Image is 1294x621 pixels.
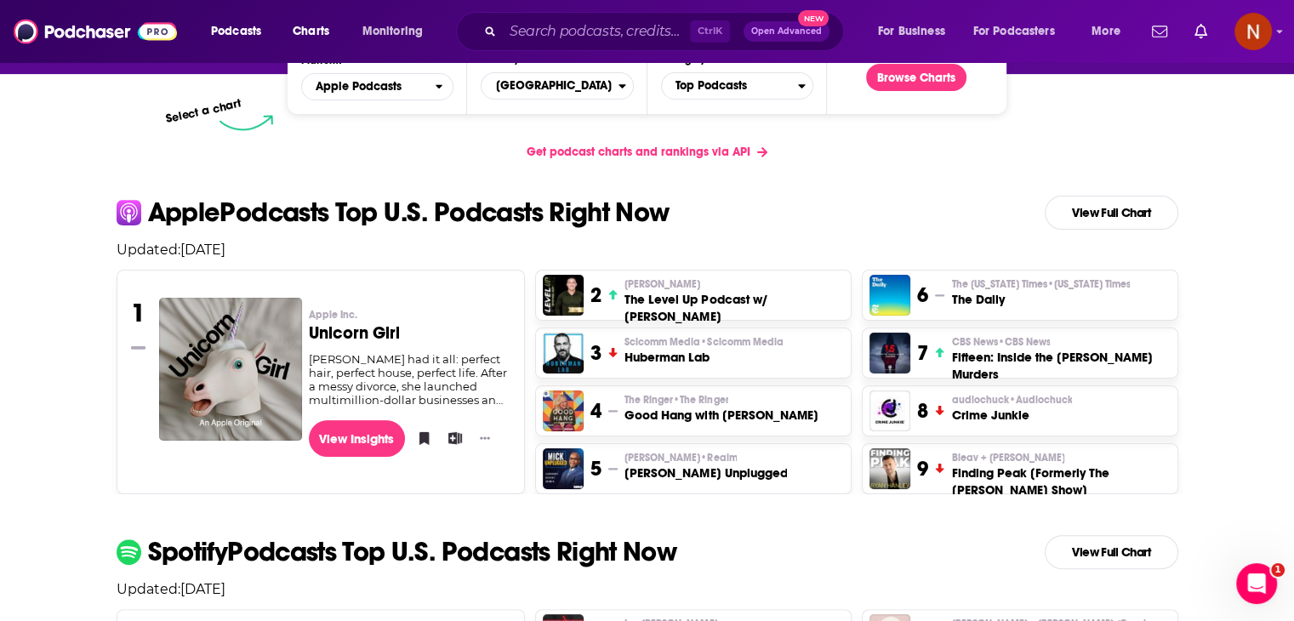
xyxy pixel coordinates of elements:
[700,452,737,464] span: • Realm
[624,451,787,481] a: [PERSON_NAME]•Realm[PERSON_NAME] Unplugged
[362,20,423,43] span: Monitoring
[543,390,584,431] img: Good Hang with Amy Poehler
[301,73,453,100] button: open menu
[624,277,843,325] a: [PERSON_NAME]The Level Up Podcast w/ [PERSON_NAME]
[624,291,843,325] h3: The Level Up Podcast w/ [PERSON_NAME]
[951,349,1170,383] h3: Fifteen: Inside the [PERSON_NAME] Murders
[624,349,783,366] h3: Huberman Lab
[624,335,783,349] span: Scicomm Media
[543,333,584,373] img: Huberman Lab
[309,420,405,457] a: View Insights
[543,275,584,316] a: The Level Up Podcast w/ Paul Alex
[1080,18,1142,45] button: open menu
[1045,196,1178,230] a: View Full Chart
[624,464,787,481] h3: [PERSON_NAME] Unplugged
[869,448,910,489] a: Finding Peak [Formerly The Ryan Hanley Show]
[117,200,141,225] img: apple Icon
[624,451,787,464] p: Mick Hunt • Realm
[309,325,510,342] h3: Unicorn Girl
[351,18,445,45] button: open menu
[624,393,818,424] a: The Ringer•The RingerGood Hang with [PERSON_NAME]
[513,131,781,173] a: Get podcast charts and rankings via API
[997,336,1050,348] span: • CBS News
[590,282,601,308] h3: 2
[159,298,302,441] img: Unicorn Girl
[1008,394,1072,406] span: • Audiochuck
[148,538,677,566] p: Spotify Podcasts Top U.S. Podcasts Right Now
[293,20,329,43] span: Charts
[282,18,339,45] a: Charts
[543,448,584,489] img: Mick Unplugged
[744,21,829,42] button: Open AdvancedNew
[951,451,1064,464] span: Bleav + [PERSON_NAME]
[1045,535,1178,569] a: View Full Chart
[481,72,633,100] button: Countries
[798,10,829,26] span: New
[869,333,910,373] img: Fifteen: Inside the Daniel Marsh Murders
[751,27,822,36] span: Open Advanced
[1234,13,1272,50] img: User Profile
[951,335,1170,383] a: CBS News•CBS NewsFifteen: Inside the [PERSON_NAME] Murders
[624,393,818,407] p: The Ringer • The Ringer
[590,340,601,366] h3: 3
[211,20,261,43] span: Podcasts
[624,393,728,407] span: The Ringer
[219,115,273,131] img: select arrow
[473,430,497,447] button: Show More Button
[661,72,813,100] button: Categories
[14,15,177,48] img: Podchaser - Follow, Share and Rate Podcasts
[131,298,145,328] h3: 1
[869,390,910,431] img: Crime Junkie
[869,275,910,316] img: The Daily
[103,581,1192,597] p: Updated: [DATE]
[951,277,1130,308] a: The [US_STATE] Times•[US_STATE] TimesThe Daily
[951,277,1130,291] span: The [US_STATE] Times
[1145,17,1174,46] a: Show notifications dropdown
[866,64,966,91] button: Browse Charts
[442,425,459,451] button: Add to List
[316,81,402,93] span: Apple Podcasts
[878,20,945,43] span: For Business
[103,242,1192,258] p: Updated: [DATE]
[624,451,737,464] span: [PERSON_NAME]
[962,18,1080,45] button: open menu
[917,456,928,481] h3: 9
[1188,17,1214,46] a: Show notifications dropdown
[590,398,601,424] h3: 4
[917,340,928,366] h3: 7
[503,18,690,45] input: Search podcasts, credits, & more...
[951,393,1072,424] a: audiochuck•AudiochuckCrime Junkie
[690,20,730,43] span: Ctrl K
[951,335,1170,349] p: CBS News • CBS News
[973,20,1055,43] span: For Podcasters
[1236,563,1277,604] iframe: Intercom live chat
[309,308,357,322] span: Apple Inc.
[159,298,302,440] a: Unicorn Girl
[951,277,1130,291] p: The New York Times • New York Times
[412,425,429,451] button: Bookmark Podcast
[309,352,510,407] div: [PERSON_NAME] had it all: perfect hair, perfect house, perfect life. After a messy divorce, she l...
[951,291,1130,308] h3: The Daily
[472,12,860,51] div: Search podcasts, credits, & more...
[951,393,1072,407] p: audiochuck • Audiochuck
[309,308,510,322] p: Apple Inc.
[662,71,798,100] span: Top Podcasts
[951,451,1170,499] a: Bleav + [PERSON_NAME]Finding Peak [Formerly The [PERSON_NAME] Show]
[951,451,1170,464] p: Bleav + Ryan Hanley
[1234,13,1272,50] span: Logged in as AdelNBM
[951,464,1170,499] h3: Finding Peak [Formerly The [PERSON_NAME] Show]
[700,336,783,348] span: • Scicomm Media
[1234,13,1272,50] button: Show profile menu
